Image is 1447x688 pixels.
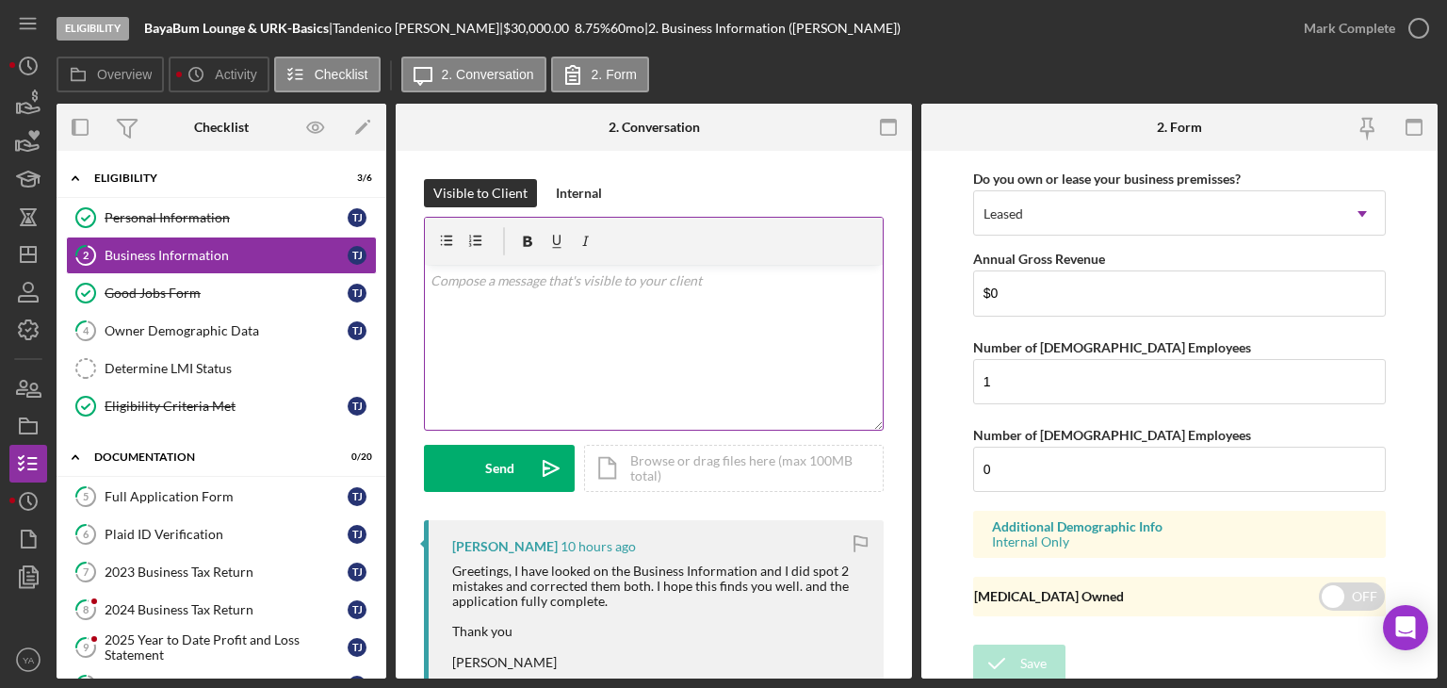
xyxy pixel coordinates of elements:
[1304,9,1395,47] div: Mark Complete
[194,120,249,135] div: Checklist
[105,399,348,414] div: Eligibility Criteria Met
[66,237,377,274] a: 2Business InformationTJ
[97,67,152,82] label: Overview
[66,553,377,591] a: 72023 Business Tax ReturnTJ
[348,246,366,265] div: T J
[9,641,47,679] button: YA
[973,645,1065,682] button: Save
[348,525,366,544] div: T J
[144,21,333,36] div: |
[66,350,377,387] a: Determine LMI Status
[1157,120,1202,135] div: 2. Form
[1020,645,1047,682] div: Save
[105,602,348,617] div: 2024 Business Tax Return
[66,478,377,516] a: 5Full Application FormTJ
[105,632,348,663] div: 2025 Year to Date Profit and Loss Statement
[992,534,1367,549] div: Internal Only
[1285,9,1438,47] button: Mark Complete
[973,251,1105,267] label: Annual Gross Revenue
[348,487,366,506] div: T J
[644,21,901,36] div: | 2. Business Information ([PERSON_NAME])
[274,57,381,92] button: Checklist
[105,527,348,542] div: Plaid ID Verification
[1383,605,1428,650] div: Open Intercom Messenger
[105,361,376,376] div: Determine LMI Status
[57,17,129,41] div: Eligibility
[23,655,35,665] text: YA
[424,445,575,492] button: Send
[144,20,329,36] b: BayaBum Lounge & URK-Basics
[348,284,366,303] div: T J
[66,312,377,350] a: 4Owner Demographic DataTJ
[575,21,610,36] div: 8.75 %
[83,528,89,540] tspan: 6
[105,286,348,301] div: Good Jobs Form
[452,564,865,670] div: Greetings, I have looked on the Business Information and I did spot 2 mistakes and corrected them...
[169,57,268,92] button: Activity
[333,21,503,36] div: Tandenico [PERSON_NAME] |
[974,588,1124,604] label: [MEDICAL_DATA] Owned
[66,274,377,312] a: Good Jobs FormTJ
[66,591,377,629] a: 82024 Business Tax ReturnTJ
[348,397,366,416] div: T J
[66,516,377,553] a: 6Plaid ID VerificationTJ
[57,57,164,92] button: Overview
[83,603,89,615] tspan: 8
[348,563,366,582] div: T J
[973,339,1251,355] label: Number of [DEMOGRAPHIC_DATA] Employees
[66,629,377,666] a: 92025 Year to Date Profit and Loss StatementTJ
[610,21,644,36] div: 60 mo
[105,489,348,504] div: Full Application Form
[215,67,256,82] label: Activity
[561,539,636,554] time: 2025-08-19 06:22
[315,67,368,82] label: Checklist
[348,208,366,227] div: T J
[105,565,348,580] div: 2023 Business Tax Return
[592,67,637,82] label: 2. Form
[66,199,377,237] a: Personal InformationTJ
[348,321,366,340] div: T J
[442,67,534,82] label: 2. Conversation
[83,565,89,578] tspan: 7
[105,210,348,225] div: Personal Information
[83,490,89,502] tspan: 5
[401,57,546,92] button: 2. Conversation
[424,179,537,207] button: Visible to Client
[83,324,89,336] tspan: 4
[984,206,1023,221] div: Leased
[105,248,348,263] div: Business Information
[503,21,575,36] div: $30,000.00
[452,539,558,554] div: [PERSON_NAME]
[992,519,1367,534] div: Additional Demographic Info
[338,172,372,184] div: 3 / 6
[546,179,611,207] button: Internal
[609,120,700,135] div: 2. Conversation
[94,172,325,184] div: Eligibility
[551,57,649,92] button: 2. Form
[973,427,1251,443] label: Number of [DEMOGRAPHIC_DATA] Employees
[83,249,89,261] tspan: 2
[556,179,602,207] div: Internal
[83,641,89,653] tspan: 9
[485,445,514,492] div: Send
[348,600,366,619] div: T J
[94,451,325,463] div: Documentation
[105,323,348,338] div: Owner Demographic Data
[338,451,372,463] div: 0 / 20
[433,179,528,207] div: Visible to Client
[348,638,366,657] div: T J
[66,387,377,425] a: Eligibility Criteria MetTJ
